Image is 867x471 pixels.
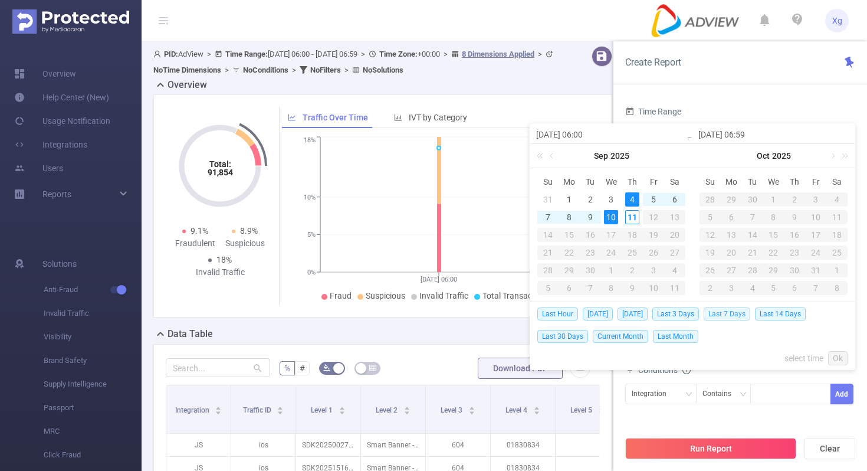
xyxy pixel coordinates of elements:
[164,50,178,58] b: PID:
[601,261,622,279] td: October 1, 2025
[699,176,721,187] span: Su
[784,281,805,295] div: 6
[805,281,826,295] div: 7
[44,302,142,325] span: Invalid Traffic
[805,246,826,260] div: 24
[534,50,546,58] span: >
[699,263,721,277] div: 26
[784,208,805,226] td: October 9, 2025
[357,50,369,58] span: >
[643,210,664,224] div: 12
[828,351,848,365] a: Ok
[784,176,805,187] span: Th
[601,244,622,261] td: September 24, 2025
[699,210,721,224] div: 5
[622,279,643,297] td: October 9, 2025
[604,210,618,224] div: 10
[826,173,848,191] th: Sat
[580,246,601,260] div: 23
[580,228,601,242] div: 16
[643,191,664,208] td: September 5, 2025
[699,191,721,208] td: September 28, 2025
[537,176,559,187] span: Su
[403,405,410,408] i: icon: caret-up
[537,330,588,343] span: Last 30 Days
[288,113,296,122] i: icon: line-chart
[580,176,601,187] span: Tu
[784,279,805,297] td: November 6, 2025
[462,50,534,58] u: 8 Dimensions Applied
[341,66,352,74] span: >
[307,269,316,276] tspan: 0%
[601,279,622,297] td: October 8, 2025
[559,173,580,191] th: Mon
[652,308,699,320] span: Last 3 Days
[826,192,848,207] div: 4
[742,208,763,226] td: October 7, 2025
[763,246,784,260] div: 22
[784,192,805,207] div: 2
[559,246,580,260] div: 22
[805,176,826,187] span: Fr
[742,279,763,297] td: November 4, 2025
[622,261,643,279] td: October 2, 2025
[559,279,580,297] td: October 6, 2025
[541,192,555,207] div: 31
[699,246,721,260] div: 19
[742,246,763,260] div: 21
[740,391,747,399] i: icon: down
[664,208,685,226] td: September 13, 2025
[323,364,330,371] i: icon: bg-colors
[826,210,848,224] div: 11
[44,443,142,467] span: Click Fraud
[379,50,418,58] b: Time Zone:
[537,244,559,261] td: September 21, 2025
[643,279,664,297] td: October 10, 2025
[44,349,142,372] span: Brand Safety
[742,176,763,187] span: Tu
[537,228,559,242] div: 14
[601,173,622,191] th: Wed
[601,208,622,226] td: September 10, 2025
[742,281,763,295] div: 4
[699,192,721,207] div: 28
[537,191,559,208] td: August 31, 2025
[593,144,609,168] a: Sep
[756,144,771,168] a: Oct
[805,210,826,224] div: 10
[763,208,784,226] td: October 8, 2025
[583,308,613,320] span: [DATE]
[303,113,368,122] span: Traffic Over Time
[220,237,270,250] div: Suspicious
[832,9,842,32] span: Xg
[805,263,826,277] div: 31
[664,191,685,208] td: September 6, 2025
[826,261,848,279] td: November 1, 2025
[826,279,848,297] td: November 8, 2025
[826,191,848,208] td: October 4, 2025
[153,66,221,74] b: No Time Dimensions
[330,291,352,300] span: Fraud
[784,173,805,191] th: Thu
[625,192,639,207] div: 4
[826,226,848,244] td: October 18, 2025
[643,208,664,226] td: September 12, 2025
[440,50,451,58] span: >
[763,210,784,224] div: 8
[221,66,232,74] span: >
[366,291,405,300] span: Suspicious
[14,86,109,109] a: Help Center (New)
[625,438,796,459] button: Run Report
[721,263,742,277] div: 27
[559,228,580,242] div: 15
[763,244,784,261] td: October 22, 2025
[763,176,784,187] span: We
[721,261,742,279] td: October 27, 2025
[805,208,826,226] td: October 10, 2025
[559,208,580,226] td: September 8, 2025
[215,405,222,412] div: Sort
[559,263,580,277] div: 29
[14,133,87,156] a: Integrations
[622,246,643,260] div: 25
[537,263,559,277] div: 28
